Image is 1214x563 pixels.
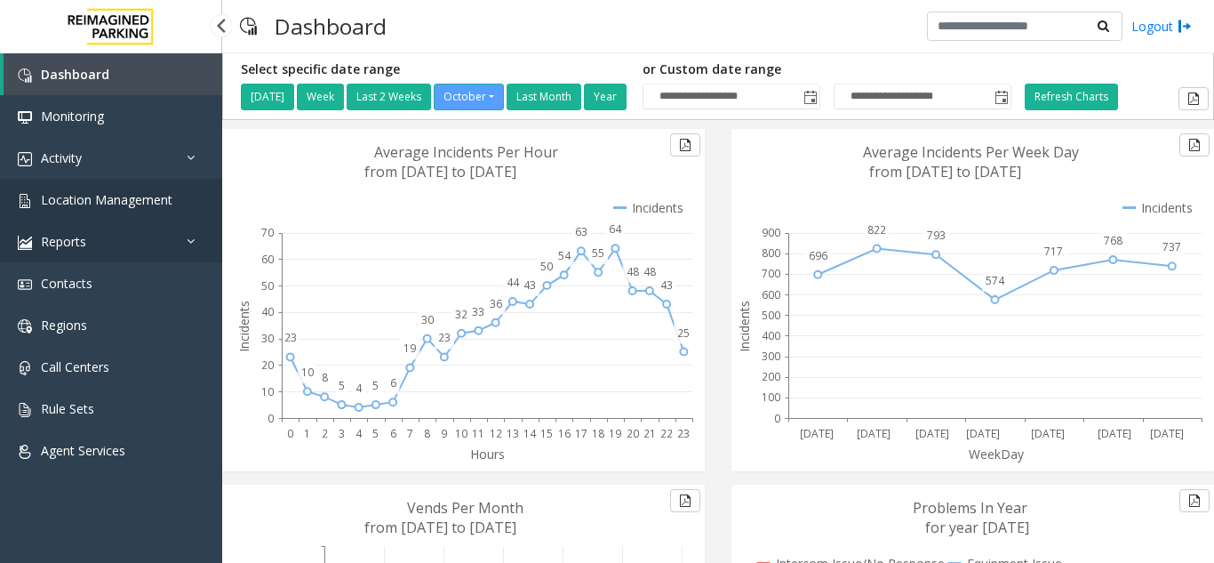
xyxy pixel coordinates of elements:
[867,222,886,237] text: 822
[41,149,82,166] span: Activity
[347,84,431,110] button: Last 2 Weeks
[297,84,344,110] button: Week
[407,498,523,518] text: Vends Per Month
[490,426,502,441] text: 12
[261,358,274,373] text: 20
[1044,244,1063,259] text: 717
[540,426,553,441] text: 15
[736,301,753,352] text: Incidents
[18,110,32,125] img: 'icon'
[1031,426,1065,441] text: [DATE]
[609,426,621,441] text: 19
[355,426,363,441] text: 4
[762,390,780,405] text: 100
[762,287,780,302] text: 600
[261,384,274,399] text: 10
[472,426,484,441] text: 11
[1178,17,1192,36] img: logout
[41,191,172,208] span: Location Management
[869,162,1021,181] text: from [DATE] to [DATE]
[364,518,516,537] text: from [DATE] to [DATE]
[592,245,604,261] text: 55
[643,426,656,441] text: 21
[18,361,32,375] img: 'icon'
[558,426,571,441] text: 16
[322,370,328,385] text: 8
[339,426,345,441] text: 3
[575,426,587,441] text: 17
[472,304,484,319] text: 33
[41,275,92,292] span: Contacts
[261,252,274,267] text: 60
[261,304,274,319] text: 40
[372,378,379,393] text: 5
[670,489,700,512] button: Export to pdf
[364,162,516,181] text: from [DATE] to [DATE]
[407,426,413,441] text: 7
[507,426,519,441] text: 13
[986,273,1005,288] text: 574
[1104,233,1122,248] text: 768
[18,236,32,250] img: 'icon'
[762,369,780,384] text: 200
[762,349,780,364] text: 300
[4,53,222,95] a: Dashboard
[322,426,328,441] text: 2
[455,426,467,441] text: 10
[18,319,32,334] img: 'icon'
[355,381,363,396] text: 4
[41,108,104,125] span: Monitoring
[241,84,294,110] button: [DATE]
[969,446,1025,462] text: WeekDay
[660,277,673,293] text: 43
[261,278,274,294] text: 50
[507,84,581,110] button: Last Month
[800,426,834,441] text: [DATE]
[762,308,780,323] text: 500
[18,68,32,83] img: 'icon'
[339,378,345,393] text: 5
[421,312,434,327] text: 30
[304,426,310,441] text: 1
[1025,84,1118,110] button: Refresh Charts
[643,264,656,279] text: 48
[374,142,558,162] text: Average Incidents Per Hour
[1179,489,1210,512] button: Export to pdf
[434,84,504,110] button: October
[41,358,109,375] span: Call Centers
[41,442,125,459] span: Agent Services
[41,66,109,83] span: Dashboard
[863,142,1079,162] text: Average Incidents Per Week Day
[390,426,396,441] text: 6
[809,248,827,263] text: 696
[284,330,297,345] text: 23
[1150,426,1184,441] text: [DATE]
[441,426,447,441] text: 9
[424,426,430,441] text: 8
[241,62,629,77] h5: Select specific date range
[490,296,502,311] text: 36
[540,259,553,274] text: 50
[507,275,520,290] text: 44
[762,328,780,343] text: 400
[301,365,314,380] text: 10
[609,221,622,237] text: 64
[1162,239,1181,254] text: 737
[762,225,780,240] text: 900
[18,277,32,292] img: 'icon'
[41,317,87,334] span: Regions
[592,426,604,441] text: 18
[18,152,32,166] img: 'icon'
[372,426,379,441] text: 5
[966,426,1000,441] text: [DATE]
[925,518,1029,537] text: for year [DATE]
[558,248,571,263] text: 54
[670,133,700,157] button: Export to pdf
[403,341,416,356] text: 19
[677,326,690,341] text: 25
[991,84,1010,109] span: Toggle popup
[261,331,274,346] text: 30
[762,245,780,261] text: 800
[523,277,536,293] text: 43
[1178,87,1209,110] button: Export to pdf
